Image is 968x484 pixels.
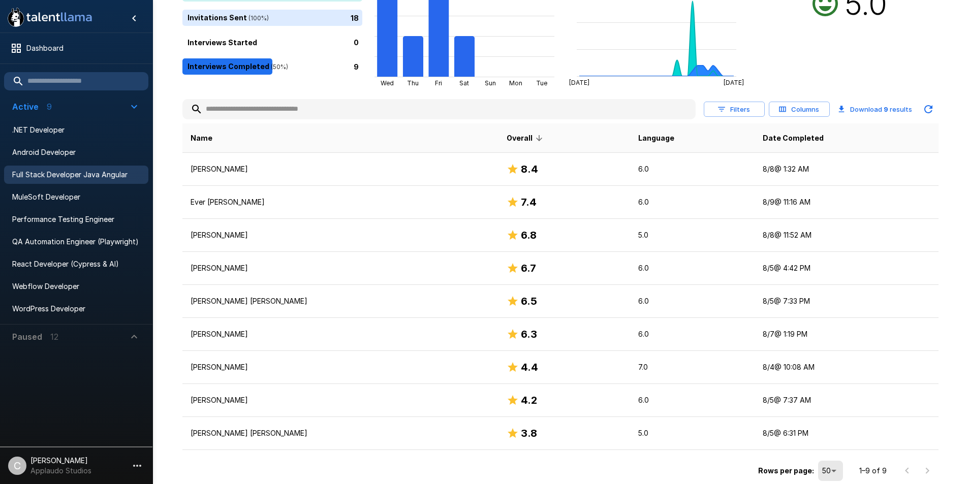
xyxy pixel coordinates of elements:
[521,260,536,276] h6: 6.7
[521,293,537,309] h6: 6.5
[507,132,546,144] span: Overall
[638,395,746,405] p: 6.0
[521,161,538,177] h6: 8.4
[191,132,212,144] span: Name
[755,186,938,219] td: 8/9 @ 11:16 AM
[769,102,830,117] button: Columns
[521,359,538,375] h6: 4.4
[763,132,824,144] span: Date Completed
[509,79,522,87] tspan: Mon
[569,79,589,86] tspan: [DATE]
[704,102,765,117] button: Filters
[521,227,537,243] h6: 6.8
[191,329,491,339] p: [PERSON_NAME]
[191,362,491,372] p: [PERSON_NAME]
[755,252,938,285] td: 8/5 @ 4:42 PM
[755,318,938,351] td: 8/7 @ 1:19 PM
[638,296,746,306] p: 6.0
[758,466,814,476] p: Rows per page:
[191,230,491,240] p: [PERSON_NAME]
[351,12,359,23] p: 18
[191,197,491,207] p: Ever [PERSON_NAME]
[755,153,938,186] td: 8/8 @ 1:32 AM
[354,37,359,47] p: 0
[638,263,746,273] p: 6.0
[884,105,888,113] b: 9
[191,164,491,174] p: [PERSON_NAME]
[521,392,537,408] h6: 4.2
[638,362,746,372] p: 7.0
[638,428,746,438] p: 5.0
[521,425,537,441] h6: 3.8
[638,164,746,174] p: 6.0
[484,79,495,87] tspan: Sun
[834,99,916,119] button: Download 9 results
[459,79,469,87] tspan: Sat
[755,417,938,450] td: 8/5 @ 6:31 PM
[755,351,938,384] td: 8/4 @ 10:08 AM
[818,461,843,481] div: 50
[536,79,547,87] tspan: Tue
[521,194,537,210] h6: 7.4
[354,61,359,72] p: 9
[755,285,938,318] td: 8/5 @ 7:33 PM
[918,99,939,119] button: Updated Today - 2:29 PM
[755,219,938,252] td: 8/8 @ 11:52 AM
[191,296,491,306] p: [PERSON_NAME] [PERSON_NAME]
[638,329,746,339] p: 6.0
[191,395,491,405] p: [PERSON_NAME]
[723,79,743,86] tspan: [DATE]
[859,466,887,476] p: 1–9 of 9
[407,79,419,87] tspan: Thu
[191,428,491,438] p: [PERSON_NAME] [PERSON_NAME]
[638,230,746,240] p: 5.0
[521,326,537,342] h6: 6.3
[638,132,674,144] span: Language
[381,79,394,87] tspan: Wed
[191,263,491,273] p: [PERSON_NAME]
[435,79,442,87] tspan: Fri
[638,197,746,207] p: 6.0
[755,384,938,417] td: 8/5 @ 7:37 AM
